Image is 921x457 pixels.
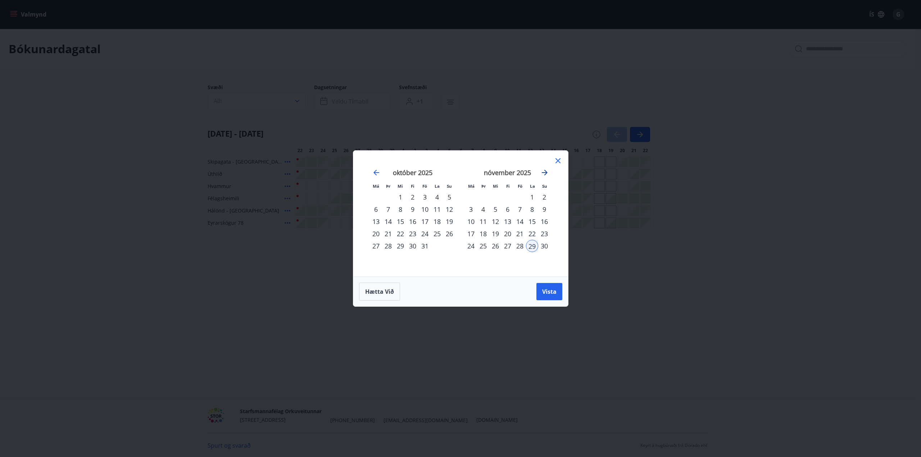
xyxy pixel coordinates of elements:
[538,228,550,240] td: Choose sunnudagur, 23. nóvember 2025 as your check-out date. It’s available.
[419,228,431,240] td: Choose föstudagur, 24. október 2025 as your check-out date. It’s available.
[407,203,419,215] div: 9
[419,240,431,252] div: 31
[411,183,414,189] small: Fi
[530,183,535,189] small: La
[443,215,455,228] div: 19
[435,183,440,189] small: La
[526,191,538,203] td: Choose laugardagur, 1. nóvember 2025 as your check-out date. It’s available.
[489,215,502,228] div: 12
[477,215,489,228] div: 11
[407,215,419,228] div: 16
[526,228,538,240] td: Choose laugardagur, 22. nóvember 2025 as your check-out date. It’s available.
[477,203,489,215] div: 4
[489,203,502,215] td: Choose miðvikudagur, 5. nóvember 2025 as your check-out date. It’s available.
[526,203,538,215] div: 8
[538,191,550,203] div: 2
[407,215,419,228] td: Choose fimmtudagur, 16. október 2025 as your check-out date. It’s available.
[540,168,549,177] div: Move forward to switch to the next month.
[382,228,394,240] td: Choose þriðjudagur, 21. október 2025 as your check-out date. It’s available.
[465,240,477,252] div: 24
[443,228,455,240] td: Choose sunnudagur, 26. október 2025 as your check-out date. It’s available.
[481,183,486,189] small: Þr
[538,215,550,228] td: Choose sunnudagur, 16. nóvember 2025 as your check-out date. It’s available.
[477,240,489,252] div: 25
[370,240,382,252] td: Choose mánudagur, 27. október 2025 as your check-out date. It’s available.
[382,203,394,215] td: Choose þriðjudagur, 7. október 2025 as your check-out date. It’s available.
[502,240,514,252] td: Choose fimmtudagur, 27. nóvember 2025 as your check-out date. It’s available.
[431,215,443,228] td: Choose laugardagur, 18. október 2025 as your check-out date. It’s available.
[394,240,407,252] div: 29
[489,240,502,252] div: 26
[431,203,443,215] div: 11
[443,203,455,215] td: Choose sunnudagur, 12. október 2025 as your check-out date. It’s available.
[489,215,502,228] td: Choose miðvikudagur, 12. nóvember 2025 as your check-out date. It’s available.
[514,228,526,240] td: Choose föstudagur, 21. nóvember 2025 as your check-out date. It’s available.
[419,191,431,203] div: 3
[502,203,514,215] div: 6
[514,215,526,228] td: Choose föstudagur, 14. nóvember 2025 as your check-out date. It’s available.
[382,215,394,228] div: 14
[493,183,498,189] small: Mi
[431,191,443,203] div: 4
[489,240,502,252] td: Choose miðvikudagur, 26. nóvember 2025 as your check-out date. It’s available.
[526,240,538,252] div: 29
[382,215,394,228] td: Choose þriðjudagur, 14. október 2025 as your check-out date. It’s available.
[447,183,452,189] small: Su
[536,283,562,300] button: Vista
[502,228,514,240] td: Choose fimmtudagur, 20. nóvember 2025 as your check-out date. It’s available.
[370,240,382,252] div: 27
[465,240,477,252] td: Choose mánudagur, 24. nóvember 2025 as your check-out date. It’s available.
[431,228,443,240] div: 25
[372,168,381,177] div: Move backward to switch to the previous month.
[382,228,394,240] div: 21
[526,191,538,203] div: 1
[477,215,489,228] td: Choose þriðjudagur, 11. nóvember 2025 as your check-out date. It’s available.
[443,191,455,203] div: 5
[514,228,526,240] div: 21
[502,240,514,252] div: 27
[526,240,538,252] td: Selected as start date. laugardagur, 29. nóvember 2025
[419,215,431,228] div: 17
[538,228,550,240] div: 23
[465,228,477,240] td: Choose mánudagur, 17. nóvember 2025 as your check-out date. It’s available.
[365,288,394,296] span: Hætta við
[514,240,526,252] td: Choose föstudagur, 28. nóvember 2025 as your check-out date. It’s available.
[394,240,407,252] td: Choose miðvikudagur, 29. október 2025 as your check-out date. It’s available.
[394,228,407,240] div: 22
[370,228,382,240] div: 20
[419,240,431,252] td: Choose föstudagur, 31. október 2025 as your check-out date. It’s available.
[489,203,502,215] div: 5
[407,203,419,215] td: Choose fimmtudagur, 9. október 2025 as your check-out date. It’s available.
[542,288,557,296] span: Vista
[502,215,514,228] td: Choose fimmtudagur, 13. nóvember 2025 as your check-out date. It’s available.
[362,159,559,268] div: Calendar
[419,228,431,240] div: 24
[394,215,407,228] td: Choose miðvikudagur, 15. október 2025 as your check-out date. It’s available.
[489,228,502,240] div: 19
[465,215,477,228] td: Choose mánudagur, 10. nóvember 2025 as your check-out date. It’s available.
[419,203,431,215] td: Choose föstudagur, 10. október 2025 as your check-out date. It’s available.
[443,228,455,240] div: 26
[502,228,514,240] div: 20
[394,191,407,203] div: 1
[514,240,526,252] div: 28
[394,203,407,215] td: Choose miðvikudagur, 8. október 2025 as your check-out date. It’s available.
[468,183,475,189] small: Má
[407,240,419,252] div: 30
[502,203,514,215] td: Choose fimmtudagur, 6. nóvember 2025 as your check-out date. It’s available.
[394,228,407,240] td: Choose miðvikudagur, 22. október 2025 as your check-out date. It’s available.
[538,203,550,215] td: Choose sunnudagur, 9. nóvember 2025 as your check-out date. It’s available.
[489,228,502,240] td: Choose miðvikudagur, 19. nóvember 2025 as your check-out date. It’s available.
[502,215,514,228] div: 13
[538,240,550,252] td: Choose sunnudagur, 30. nóvember 2025 as your check-out date. It’s available.
[526,215,538,228] td: Choose laugardagur, 15. nóvember 2025 as your check-out date. It’s available.
[465,215,477,228] div: 10
[538,215,550,228] div: 16
[398,183,403,189] small: Mi
[477,228,489,240] td: Choose þriðjudagur, 18. nóvember 2025 as your check-out date. It’s available.
[393,168,432,177] strong: október 2025
[443,191,455,203] td: Choose sunnudagur, 5. október 2025 as your check-out date. It’s available.
[477,228,489,240] div: 18
[477,240,489,252] td: Choose þriðjudagur, 25. nóvember 2025 as your check-out date. It’s available.
[465,203,477,215] td: Choose mánudagur, 3. nóvember 2025 as your check-out date. It’s available.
